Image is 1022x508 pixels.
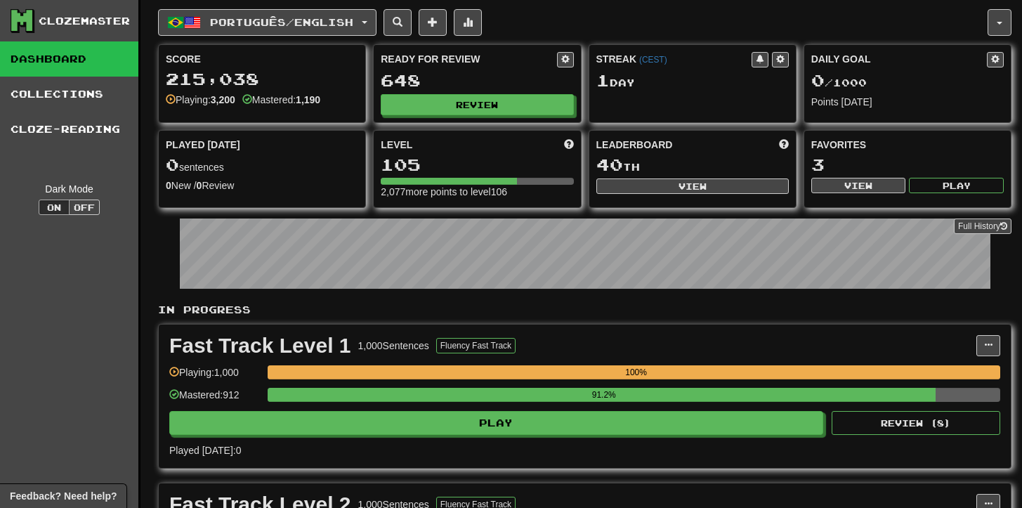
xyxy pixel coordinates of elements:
strong: 0 [166,180,171,191]
a: (CEST) [639,55,667,65]
button: Add sentence to collection [419,9,447,36]
strong: 0 [197,180,202,191]
div: Playing: 1,000 [169,365,261,389]
div: Favorites [811,138,1004,152]
span: Score more points to level up [564,138,574,152]
div: 91.2% [272,388,936,402]
span: Played [DATE]: 0 [169,445,241,456]
div: 215,038 [166,70,358,88]
span: Português / English [210,16,353,28]
div: Clozemaster [39,14,130,28]
div: Day [596,72,789,90]
button: View [811,178,906,193]
span: 0 [811,70,825,90]
span: / 1000 [811,77,867,89]
button: On [39,200,70,215]
a: Full History [954,219,1011,234]
div: th [596,156,789,174]
span: Leaderboard [596,138,673,152]
p: In Progress [158,303,1011,317]
button: More stats [454,9,482,36]
div: Ready for Review [381,52,556,66]
div: New / Review [166,178,358,193]
button: Português/English [158,9,376,36]
span: Open feedback widget [10,489,117,503]
span: Played [DATE] [166,138,240,152]
button: Review (8) [832,411,1000,435]
div: Mastered: [242,93,320,107]
div: Streak [596,52,752,66]
strong: 3,200 [211,94,235,105]
button: Review [381,94,573,115]
button: Play [169,411,823,435]
span: 0 [166,155,179,174]
span: 1 [596,70,610,90]
strong: 1,190 [296,94,320,105]
div: Dark Mode [11,182,128,196]
div: Score [166,52,358,66]
div: Mastered: 912 [169,388,261,411]
span: This week in points, UTC [779,138,789,152]
div: 2,077 more points to level 106 [381,185,573,199]
span: Level [381,138,412,152]
div: 100% [272,365,1000,379]
div: 3 [811,156,1004,174]
button: View [596,178,789,194]
button: Search sentences [384,9,412,36]
div: 105 [381,156,573,174]
div: Fast Track Level 1 [169,335,351,356]
div: 1,000 Sentences [358,339,429,353]
div: 648 [381,72,573,89]
button: Fluency Fast Track [436,338,516,353]
button: Off [69,200,100,215]
div: Daily Goal [811,52,987,67]
button: Play [909,178,1004,193]
div: Playing: [166,93,235,107]
div: sentences [166,156,358,174]
span: 40 [596,155,623,174]
div: Points [DATE] [811,95,1004,109]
